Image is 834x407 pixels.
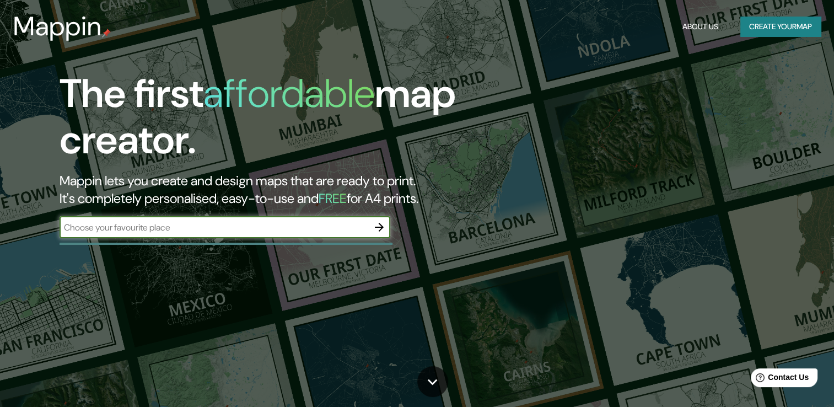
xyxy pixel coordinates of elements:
[319,190,347,207] h5: FREE
[13,11,102,42] h3: Mappin
[60,71,477,172] h1: The first map creator.
[102,29,111,38] img: mappin-pin
[203,68,375,119] h1: affordable
[678,17,723,37] button: About Us
[740,17,821,37] button: Create yourmap
[60,172,477,207] h2: Mappin lets you create and design maps that are ready to print. It's completely personalised, eas...
[736,364,822,395] iframe: Help widget launcher
[60,221,368,234] input: Choose your favourite place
